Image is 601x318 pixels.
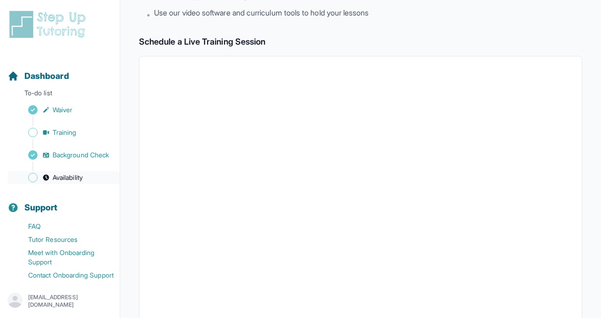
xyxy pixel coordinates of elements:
[4,186,116,218] button: Support
[8,148,120,162] a: Background Check
[24,70,69,83] span: Dashboard
[4,54,116,86] button: Dashboard
[8,233,120,246] a: Tutor Resources
[53,150,109,160] span: Background Check
[53,128,77,137] span: Training
[24,201,58,214] span: Support
[139,35,582,48] h2: Schedule a Live Training Session
[8,171,120,184] a: Availability
[8,246,120,269] a: Meet with Onboarding Support
[146,9,150,20] span: •
[53,105,72,115] span: Waiver
[8,269,120,282] a: Contact Onboarding Support
[154,7,369,18] span: Use our video software and curriculum tools to hold your lessons
[8,220,120,233] a: FAQ
[8,293,112,310] button: [EMAIL_ADDRESS][DOMAIN_NAME]
[8,126,120,139] a: Training
[28,294,112,309] p: [EMAIL_ADDRESS][DOMAIN_NAME]
[8,9,91,39] img: logo
[8,70,69,83] a: Dashboard
[8,103,120,116] a: Waiver
[53,173,83,182] span: Availability
[4,88,116,101] p: To-do list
